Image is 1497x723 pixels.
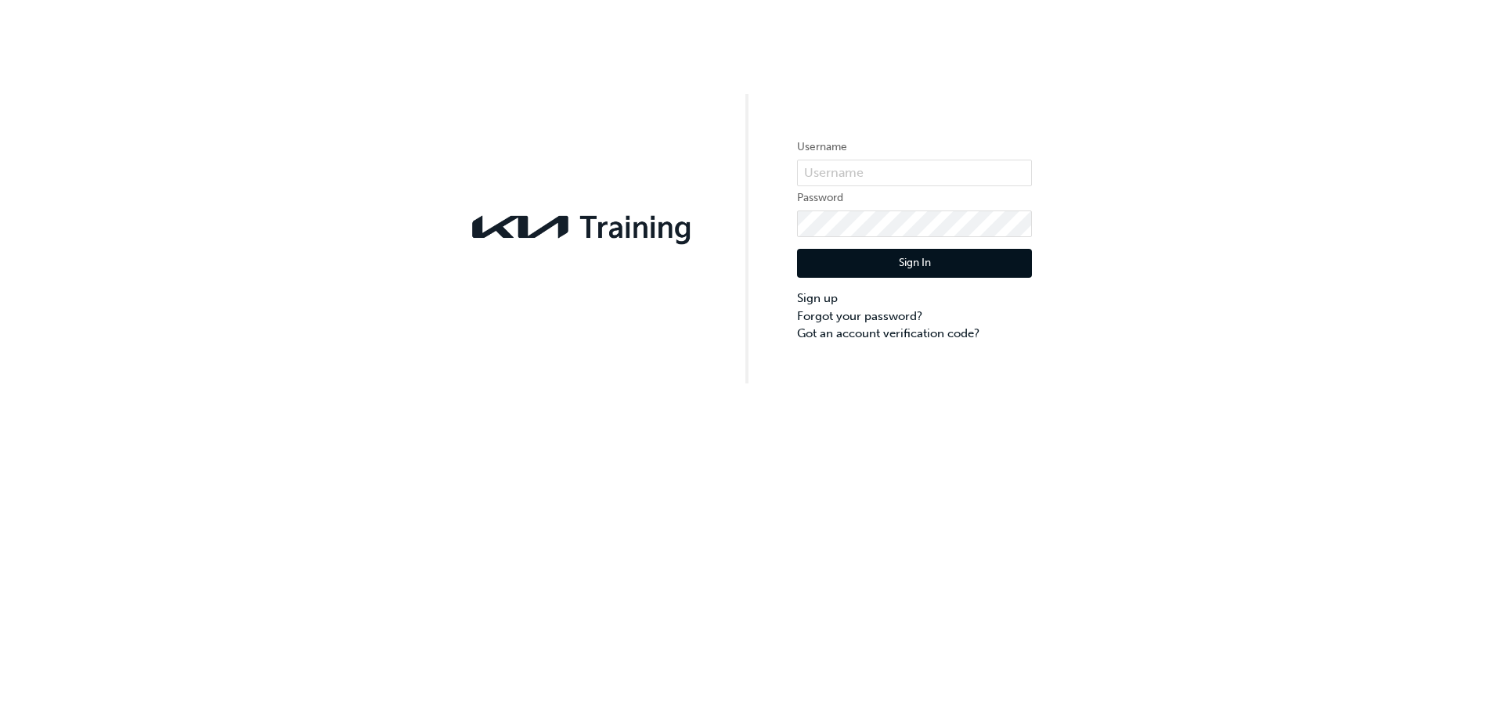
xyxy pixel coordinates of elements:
a: Sign up [797,290,1032,308]
a: Forgot your password? [797,308,1032,326]
button: Sign In [797,249,1032,279]
a: Got an account verification code? [797,325,1032,343]
img: kia-training [465,206,700,248]
input: Username [797,160,1032,186]
label: Password [797,189,1032,207]
label: Username [797,138,1032,156]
